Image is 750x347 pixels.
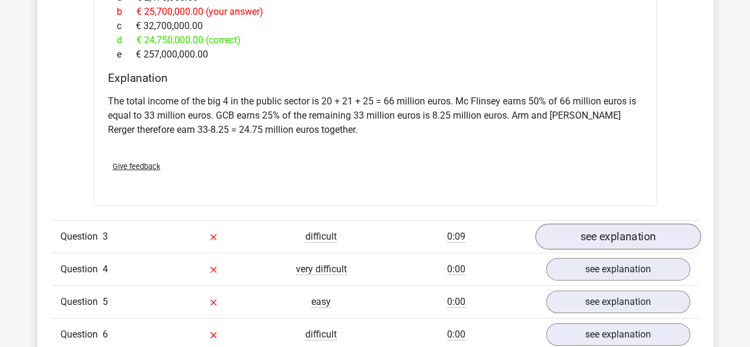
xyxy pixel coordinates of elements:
div: € 24,750,000.00 (correct) [108,33,643,47]
div: € 25,700,000.00 (your answer) [108,5,643,19]
span: easy [311,296,331,308]
a: see explanation [546,291,690,313]
p: The total income of the big 4 in the public sector is 20 + 21 + 25 = 66 million euros. Mc Flinsey... [108,94,643,137]
span: difficult [305,231,337,243]
span: 0:00 [447,296,465,308]
span: 5 [103,296,108,307]
div: € 257,000,000.00 [108,47,643,62]
h4: Explanation [108,71,643,85]
span: Give feedback [113,162,160,171]
span: Question [60,230,103,244]
span: Question [60,327,103,342]
span: c [117,19,136,33]
span: 0:00 [447,329,465,340]
span: difficult [305,329,337,340]
a: see explanation [546,323,690,346]
span: 6 [103,329,108,340]
span: e [117,47,136,62]
a: see explanation [535,224,700,250]
span: 4 [103,263,108,275]
span: Question [60,295,103,309]
span: Question [60,262,103,276]
span: very difficult [296,263,347,275]
div: € 32,700,000.00 [108,19,643,33]
span: 0:09 [447,231,465,243]
span: 3 [103,231,108,242]
a: see explanation [546,258,690,281]
span: 0:00 [447,263,465,275]
span: b [117,5,136,19]
span: d [117,33,136,47]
